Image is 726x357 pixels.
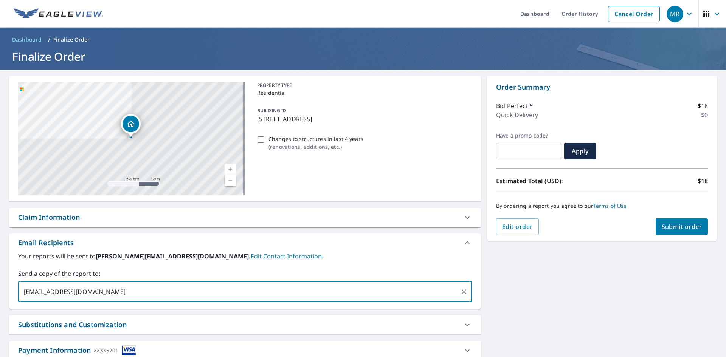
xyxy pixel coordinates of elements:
label: Your reports will be sent to [18,252,472,261]
div: Claim Information [9,208,481,227]
div: Claim Information [18,212,80,223]
div: Substitutions and Customization [9,315,481,334]
p: BUILDING ID [257,107,286,114]
button: Submit order [656,218,708,235]
button: Apply [564,143,596,159]
div: Payment Information [18,345,136,355]
div: Email Recipients [18,238,74,248]
p: PROPERTY TYPE [257,82,469,89]
a: EditContactInfo [251,252,323,260]
img: EV Logo [14,8,103,20]
a: Terms of Use [593,202,627,209]
li: / [48,35,50,44]
p: Residential [257,89,469,97]
div: MR [667,6,683,22]
p: By ordering a report you agree to our [496,202,708,209]
p: [STREET_ADDRESS] [257,114,469,124]
div: Dropped pin, building 1, Residential property, 7018 Stone Inlet Dr Fort Belvoir, VA 22060 [121,114,141,138]
div: Email Recipients [9,233,481,252]
span: Submit order [662,223,702,231]
h1: Finalize Order [9,49,717,64]
a: Dashboard [9,34,45,46]
p: $0 [701,110,708,119]
span: Edit order [502,223,533,231]
span: Dashboard [12,36,42,43]
b: [PERSON_NAME][EMAIL_ADDRESS][DOMAIN_NAME]. [96,252,251,260]
a: Cancel Order [608,6,660,22]
label: Have a promo code? [496,132,561,139]
label: Send a copy of the report to: [18,269,472,278]
p: $18 [698,101,708,110]
a: Current Level 17, Zoom Out [225,175,236,186]
p: Order Summary [496,82,708,92]
div: XXXX5201 [94,345,118,355]
button: Clear [459,286,469,297]
button: Edit order [496,218,539,235]
img: cardImage [122,345,136,355]
p: ( renovations, additions, etc. ) [268,143,363,151]
p: Estimated Total (USD): [496,176,602,185]
div: Substitutions and Customization [18,320,127,330]
nav: breadcrumb [9,34,717,46]
p: Changes to structures in last 4 years [268,135,363,143]
p: Finalize Order [53,36,90,43]
p: Bid Perfect™ [496,101,533,110]
p: Quick Delivery [496,110,538,119]
span: Apply [570,147,590,155]
a: Current Level 17, Zoom In [225,164,236,175]
p: $18 [698,176,708,185]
